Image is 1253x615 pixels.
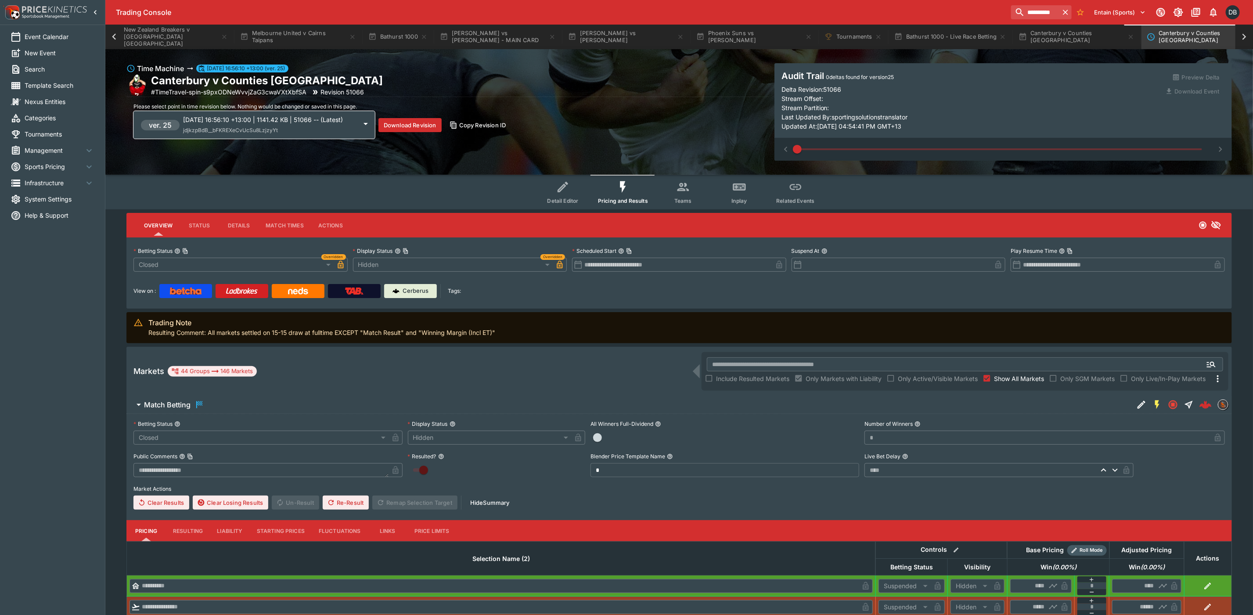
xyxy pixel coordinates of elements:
[395,248,401,254] button: Display StatusCopy To Clipboard
[1131,374,1206,383] span: Only Live/In-Play Markets
[148,315,495,341] div: Resulting Comment: All markets settled on 15-15 draw at fulltime EXCEPT "Match Result" and "Winni...
[691,25,817,49] button: Phoenix Suns vs [PERSON_NAME]
[1011,247,1057,255] p: Play Resume Time
[272,496,319,510] span: Un-Result
[235,25,361,49] button: Melbourne United v Cairns Taipans
[151,87,306,97] p: Copy To Clipboard
[288,288,308,295] img: Neds
[951,600,990,614] div: Hidden
[1023,545,1067,556] div: Base Pricing
[174,248,180,254] button: Betting StatusCopy To Clipboard
[915,421,921,427] button: Number of Winners
[133,366,164,376] h5: Markets
[1076,547,1107,554] span: Roll Mode
[1031,562,1086,572] span: Win(0.00%)
[438,453,444,460] button: Resulted?
[655,421,661,427] button: All Winners Full-Dividend
[25,194,94,204] span: System Settings
[126,396,1134,414] button: Match Betting
[626,248,632,254] button: Copy To Clipboard
[3,4,20,21] img: PriceKinetics Logo
[881,562,943,572] span: Betting Status
[879,579,931,593] div: Suspended
[543,254,562,260] span: Overridden
[951,544,962,556] button: Bulk edit
[572,247,616,255] p: Scheduled Start
[1089,5,1151,19] button: Select Tenant
[1149,397,1165,413] button: SGM Enabled
[889,25,1012,49] button: Bathurst 1000 - Live Race Betting
[1073,5,1087,19] button: No Bookmarks
[219,215,259,236] button: Details
[403,287,429,295] p: Cerberus
[598,198,648,204] span: Pricing and Results
[1067,545,1107,556] div: Show/hide Price Roll mode configuration.
[864,420,913,428] p: Number of Winners
[450,421,456,427] button: Display Status
[1011,5,1059,19] input: search
[1206,4,1221,20] button: Notifications
[133,496,189,510] button: Clear Results
[1203,356,1219,372] button: Open
[1223,3,1242,22] button: Daniel Beswick
[1170,4,1186,20] button: Toggle light/dark mode
[133,284,156,298] label: View on :
[25,113,94,122] span: Categories
[463,554,540,564] span: Selection Name (2)
[1067,248,1073,254] button: Copy To Clipboard
[25,81,94,90] span: Template Search
[445,118,511,132] button: Copy Revision ID
[22,6,87,13] img: PriceKinetics
[148,317,495,328] div: Trading Note
[133,431,389,445] div: Closed
[1188,4,1204,20] button: Documentation
[1153,4,1169,20] button: Connected to PK
[408,431,571,445] div: Hidden
[1199,221,1207,230] svg: Closed
[182,248,188,254] button: Copy To Clipboard
[954,562,1000,572] span: Visibility
[1059,248,1065,254] button: Play Resume TimeCopy To Clipboard
[107,25,233,49] button: New Zealand Breakers v [GEOGRAPHIC_DATA] [GEOGRAPHIC_DATA]
[781,70,1161,82] h4: Audit Trail
[323,496,369,510] span: Re-Result
[133,420,173,428] p: Betting Status
[144,400,191,410] h6: Match Betting
[407,520,457,541] button: Price Limits
[435,25,561,49] button: [PERSON_NAME] vs [PERSON_NAME] - MAIN CARD
[465,496,515,510] button: HideSummary
[137,63,184,74] h6: Time Machine
[133,247,173,255] p: Betting Status
[312,520,368,541] button: Fluctuations
[898,374,978,383] span: Only Active/Visible Markets
[1184,542,1231,575] th: Actions
[1168,399,1178,410] svg: Closed
[819,25,887,49] button: Tournaments
[133,258,334,272] div: Closed
[1226,5,1240,19] div: Daniel Beswick
[183,127,278,133] span: jdjkzpBdB__bFKREXeCvUcSu8LzjzyYt
[879,600,931,614] div: Suspended
[1213,374,1223,384] svg: More
[353,247,393,255] p: Display Status
[1218,399,1228,410] div: sportingsolutions
[448,284,461,298] label: Tags:
[1119,562,1174,572] span: Win(0.00%)
[25,65,94,74] span: Search
[171,366,253,377] div: 44 Groups 146 Markets
[170,288,202,295] img: Betcha
[133,453,177,460] p: Public Comments
[25,211,94,220] span: Help & Support
[781,94,1161,131] p: Stream Offset: Stream Partition: Last Updated By: sportingsolutionstranslator Updated At: [DATE] ...
[1199,399,1212,411] div: c9bbfd49-6f9d-4086-b535-566ed36857cf
[563,25,689,49] button: [PERSON_NAME] vs [PERSON_NAME]
[203,65,288,72] span: [DATE] 16:56:10 +13:00 (ver. 25)
[363,25,433,49] button: Bathurst 1000
[821,248,828,254] button: Suspend At
[210,520,249,541] button: Liability
[1109,542,1184,559] th: Adjusted Pricing
[25,48,94,58] span: New Event
[180,215,219,236] button: Status
[133,103,357,110] span: Please select point in time revision below. Nothing would be changed or saved in this page.
[320,87,364,97] p: Revision 51066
